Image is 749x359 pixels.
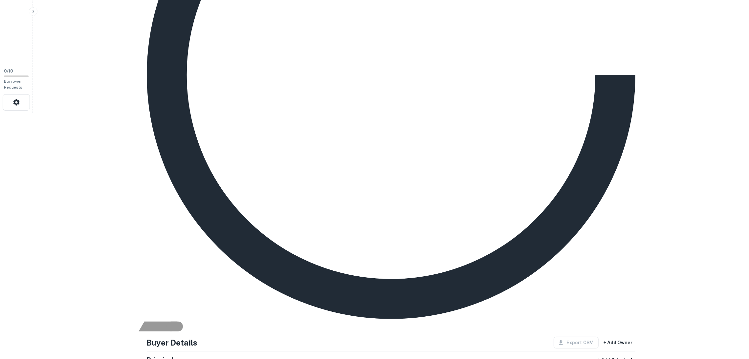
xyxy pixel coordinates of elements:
[147,337,198,348] h4: Buyer Details
[716,306,749,338] iframe: Chat Widget
[4,79,22,90] span: Borrower Requests
[601,337,635,348] button: + Add Owner
[4,69,13,74] span: 0 / 10
[139,322,191,331] div: AI fulfillment process complete.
